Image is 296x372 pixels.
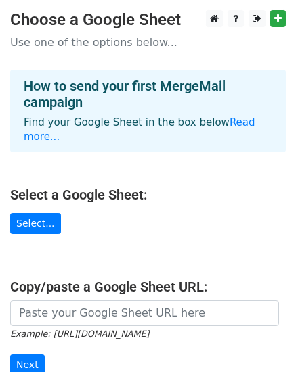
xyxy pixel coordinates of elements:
[24,116,272,144] p: Find your Google Sheet in the box below
[10,279,286,295] h4: Copy/paste a Google Sheet URL:
[228,307,296,372] iframe: Chat Widget
[10,10,286,30] h3: Choose a Google Sheet
[10,213,61,234] a: Select...
[10,300,279,326] input: Paste your Google Sheet URL here
[24,116,255,143] a: Read more...
[10,35,286,49] p: Use one of the options below...
[24,78,272,110] h4: How to send your first MergeMail campaign
[10,187,286,203] h4: Select a Google Sheet:
[10,329,149,339] small: Example: [URL][DOMAIN_NAME]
